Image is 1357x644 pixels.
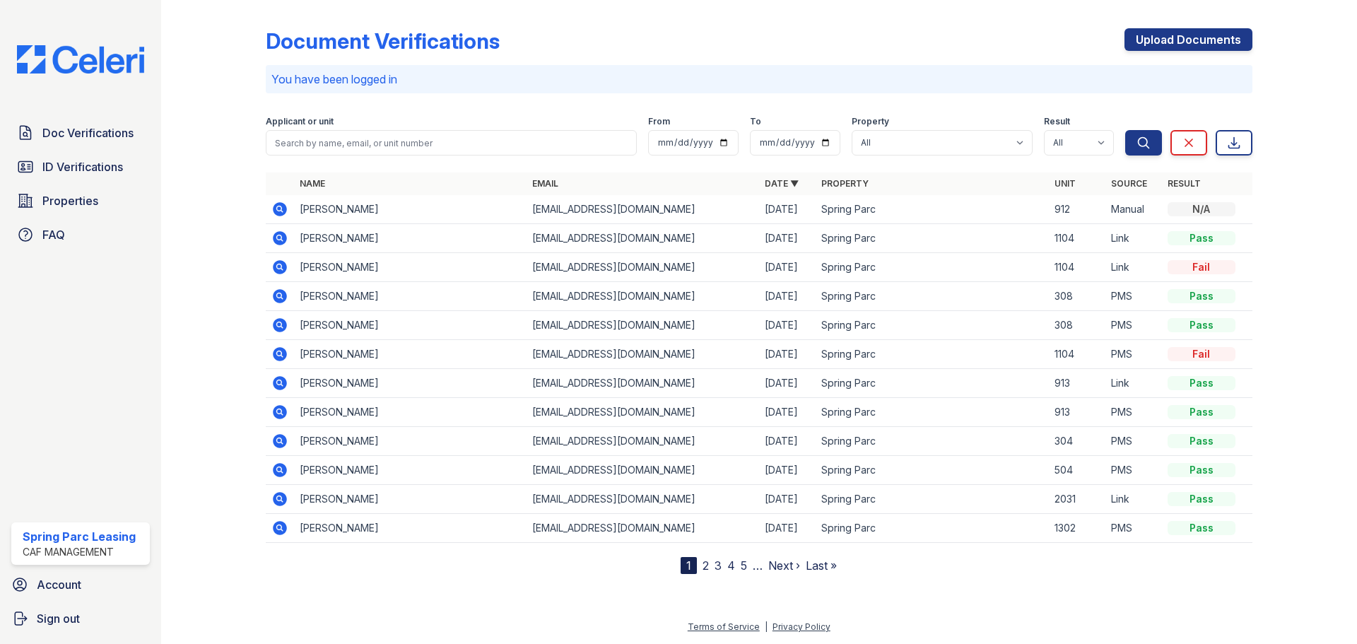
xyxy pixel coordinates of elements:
[1049,398,1105,427] td: 913
[1049,311,1105,340] td: 308
[294,514,527,543] td: [PERSON_NAME]
[266,28,500,54] div: Document Verifications
[816,195,1048,224] td: Spring Parc
[1049,253,1105,282] td: 1104
[759,195,816,224] td: [DATE]
[1044,116,1070,127] label: Result
[816,456,1048,485] td: Spring Parc
[11,221,150,249] a: FAQ
[527,253,759,282] td: [EMAIL_ADDRESS][DOMAIN_NAME]
[759,224,816,253] td: [DATE]
[1049,427,1105,456] td: 304
[1049,282,1105,311] td: 308
[727,558,735,573] a: 4
[294,195,527,224] td: [PERSON_NAME]
[1105,282,1162,311] td: PMS
[294,427,527,456] td: [PERSON_NAME]
[1168,492,1235,506] div: Pass
[1055,178,1076,189] a: Unit
[759,253,816,282] td: [DATE]
[527,514,759,543] td: [EMAIL_ADDRESS][DOMAIN_NAME]
[759,514,816,543] td: [DATE]
[688,621,760,632] a: Terms of Service
[300,178,325,189] a: Name
[1168,260,1235,274] div: Fail
[1105,514,1162,543] td: PMS
[759,311,816,340] td: [DATE]
[266,130,637,156] input: Search by name, email, or unit number
[753,557,763,574] span: …
[816,369,1048,398] td: Spring Parc
[816,224,1048,253] td: Spring Parc
[266,116,334,127] label: Applicant or unit
[23,545,136,559] div: CAF Management
[23,528,136,545] div: Spring Parc Leasing
[6,45,155,74] img: CE_Logo_Blue-a8612792a0a2168367f1c8372b55b34899dd931a85d93a1a3d3e32e68fde9ad4.png
[527,311,759,340] td: [EMAIL_ADDRESS][DOMAIN_NAME]
[681,557,697,574] div: 1
[1049,514,1105,543] td: 1302
[532,178,558,189] a: Email
[527,456,759,485] td: [EMAIL_ADDRESS][DOMAIN_NAME]
[759,340,816,369] td: [DATE]
[1105,253,1162,282] td: Link
[1049,340,1105,369] td: 1104
[852,116,889,127] label: Property
[816,253,1048,282] td: Spring Parc
[37,610,80,627] span: Sign out
[703,558,709,573] a: 2
[765,621,768,632] div: |
[294,340,527,369] td: [PERSON_NAME]
[1168,318,1235,332] div: Pass
[759,485,816,514] td: [DATE]
[1111,178,1147,189] a: Source
[816,427,1048,456] td: Spring Parc
[765,178,799,189] a: Date ▼
[1049,485,1105,514] td: 2031
[527,427,759,456] td: [EMAIL_ADDRESS][DOMAIN_NAME]
[816,282,1048,311] td: Spring Parc
[816,340,1048,369] td: Spring Parc
[294,369,527,398] td: [PERSON_NAME]
[715,558,722,573] a: 3
[1168,521,1235,535] div: Pass
[806,558,837,573] a: Last »
[1168,434,1235,448] div: Pass
[527,398,759,427] td: [EMAIL_ADDRESS][DOMAIN_NAME]
[1168,202,1235,216] div: N/A
[294,253,527,282] td: [PERSON_NAME]
[750,116,761,127] label: To
[1105,369,1162,398] td: Link
[294,398,527,427] td: [PERSON_NAME]
[11,187,150,215] a: Properties
[42,124,134,141] span: Doc Verifications
[271,71,1247,88] p: You have been logged in
[11,119,150,147] a: Doc Verifications
[527,224,759,253] td: [EMAIL_ADDRESS][DOMAIN_NAME]
[294,224,527,253] td: [PERSON_NAME]
[294,311,527,340] td: [PERSON_NAME]
[294,485,527,514] td: [PERSON_NAME]
[527,340,759,369] td: [EMAIL_ADDRESS][DOMAIN_NAME]
[1168,289,1235,303] div: Pass
[37,576,81,593] span: Account
[1049,369,1105,398] td: 913
[1049,195,1105,224] td: 912
[1168,463,1235,477] div: Pass
[1124,28,1252,51] a: Upload Documents
[527,195,759,224] td: [EMAIL_ADDRESS][DOMAIN_NAME]
[1168,347,1235,361] div: Fail
[42,158,123,175] span: ID Verifications
[294,456,527,485] td: [PERSON_NAME]
[1105,311,1162,340] td: PMS
[294,282,527,311] td: [PERSON_NAME]
[1168,376,1235,390] div: Pass
[6,604,155,633] a: Sign out
[821,178,869,189] a: Property
[11,153,150,181] a: ID Verifications
[1105,398,1162,427] td: PMS
[816,485,1048,514] td: Spring Parc
[527,485,759,514] td: [EMAIL_ADDRESS][DOMAIN_NAME]
[741,558,747,573] a: 5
